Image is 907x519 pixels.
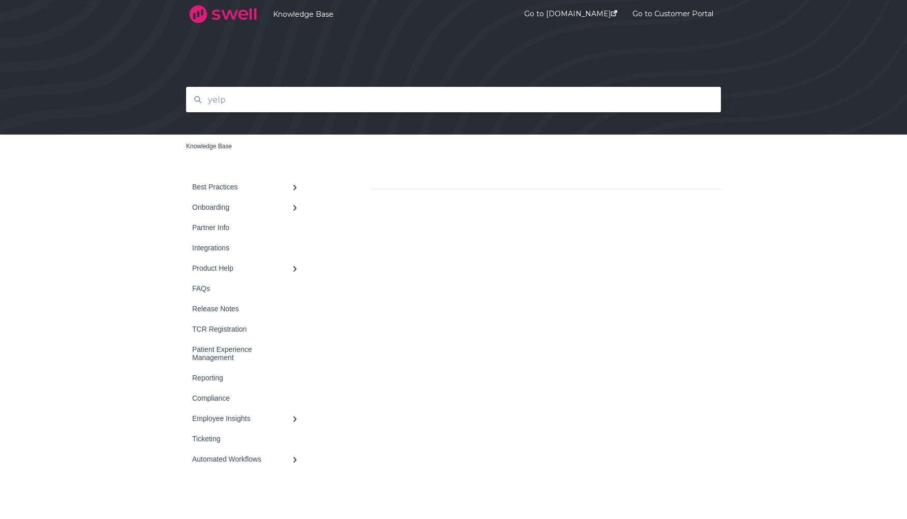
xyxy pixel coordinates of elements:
[192,183,292,191] div: Best Practices
[186,449,308,469] a: Automated Workflows
[186,238,308,258] a: Integrations
[186,258,308,278] a: Product Help
[202,89,706,111] input: Search for answers
[192,345,292,362] div: Patient Experience Management
[186,408,308,429] a: Employee Insights
[186,388,308,408] a: Compliance
[186,217,308,238] a: Partner Info
[192,284,292,293] div: FAQs
[192,394,292,402] div: Compliance
[192,414,292,423] div: Employee Insights
[192,305,292,313] div: Release Notes
[192,455,292,463] div: Automated Workflows
[192,325,292,333] div: TCR Registration
[273,10,494,19] a: Knowledge Base
[192,223,292,232] div: Partner Info
[186,319,308,339] a: TCR Registration
[186,429,308,449] a: Ticketing
[186,299,308,319] a: Release Notes
[186,368,308,388] a: Reporting
[186,143,232,150] a: Knowledge Base
[192,244,292,252] div: Integrations
[192,374,292,382] div: Reporting
[192,435,292,443] div: Ticketing
[186,278,308,299] a: FAQs
[192,203,292,211] div: Onboarding
[186,2,260,27] img: company logo
[186,177,308,197] a: Best Practices
[186,197,308,217] a: Onboarding
[192,264,292,272] div: Product Help
[186,339,308,368] a: Patient Experience Management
